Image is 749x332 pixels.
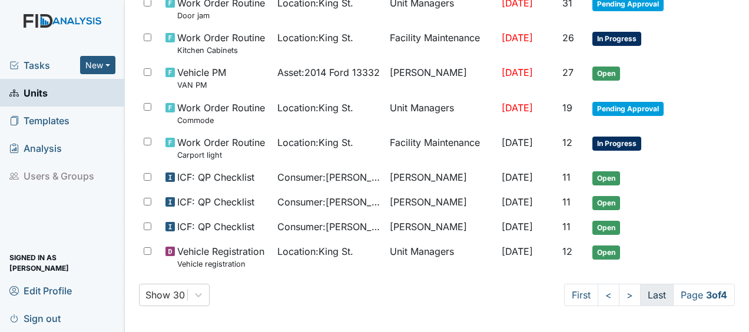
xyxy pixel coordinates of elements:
[592,137,641,151] span: In Progress
[177,244,264,270] span: Vehicle Registration Vehicle registration
[502,32,533,44] span: [DATE]
[502,171,533,183] span: [DATE]
[277,31,353,45] span: Location : King St.
[502,196,533,208] span: [DATE]
[9,281,72,300] span: Edit Profile
[385,131,497,165] td: Facility Maintenance
[385,190,497,215] td: [PERSON_NAME]
[592,67,620,81] span: Open
[706,289,727,301] strong: 3 of 4
[177,65,226,91] span: Vehicle PM VAN PM
[9,309,61,327] span: Sign out
[9,139,62,157] span: Analysis
[9,58,80,72] a: Tasks
[502,137,533,148] span: [DATE]
[177,220,254,234] span: ICF: QP Checklist
[277,220,380,234] span: Consumer : [PERSON_NAME]
[592,171,620,185] span: Open
[673,284,735,306] span: Page
[9,84,48,102] span: Units
[502,102,533,114] span: [DATE]
[640,284,674,306] a: Last
[177,79,226,91] small: VAN PM
[277,170,380,184] span: Consumer : [PERSON_NAME]
[562,221,571,233] span: 11
[564,284,735,306] nav: task-pagination
[277,65,380,79] span: Asset : 2014 Ford 13332
[385,26,497,61] td: Facility Maintenance
[277,195,380,209] span: Consumer : [PERSON_NAME]
[502,221,533,233] span: [DATE]
[592,196,620,210] span: Open
[502,245,533,257] span: [DATE]
[564,284,598,306] a: First
[592,32,641,46] span: In Progress
[619,284,641,306] a: >
[385,61,497,95] td: [PERSON_NAME]
[562,102,572,114] span: 19
[177,170,254,184] span: ICF: QP Checklist
[177,258,264,270] small: Vehicle registration
[385,165,497,190] td: [PERSON_NAME]
[9,111,69,130] span: Templates
[385,240,497,274] td: Unit Managers
[177,10,265,21] small: Door jam
[80,56,115,74] button: New
[562,196,571,208] span: 11
[562,171,571,183] span: 11
[145,288,185,302] div: Show 30
[385,215,497,240] td: [PERSON_NAME]
[177,115,265,126] small: Commode
[177,101,265,126] span: Work Order Routine Commode
[598,284,619,306] a: <
[177,195,254,209] span: ICF: QP Checklist
[562,32,574,44] span: 26
[592,245,620,260] span: Open
[177,135,265,161] span: Work Order Routine Carport light
[277,244,353,258] span: Location : King St.
[562,137,572,148] span: 12
[562,245,572,257] span: 12
[592,221,620,235] span: Open
[177,150,265,161] small: Carport light
[277,135,353,150] span: Location : King St.
[9,254,115,272] span: Signed in as [PERSON_NAME]
[592,102,664,116] span: Pending Approval
[562,67,574,78] span: 27
[177,31,265,56] span: Work Order Routine Kitchen Cabinets
[502,67,533,78] span: [DATE]
[177,45,265,56] small: Kitchen Cabinets
[277,101,353,115] span: Location : King St.
[385,96,497,131] td: Unit Managers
